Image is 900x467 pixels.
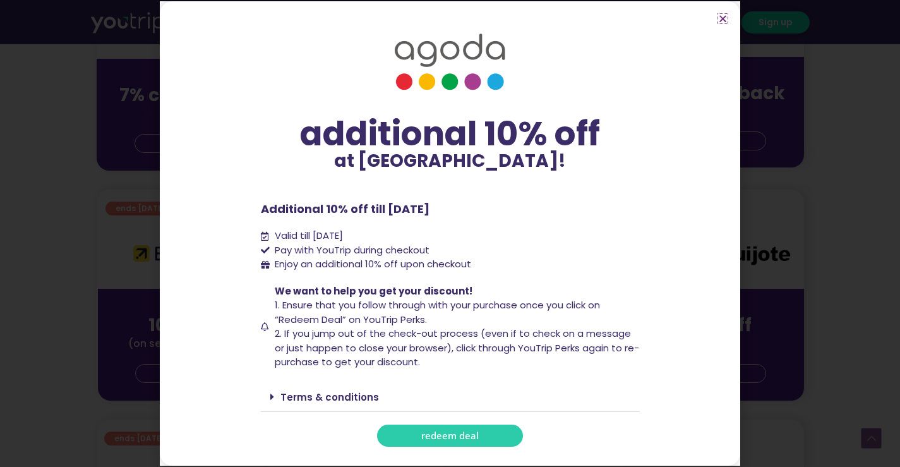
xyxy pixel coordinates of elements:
[261,152,640,170] p: at [GEOGRAPHIC_DATA]!
[261,382,640,412] div: Terms & conditions
[261,200,640,217] p: Additional 10% off till [DATE]
[275,327,639,368] span: 2. If you jump out of the check-out process (even if to check on a message or just happen to clos...
[275,298,600,326] span: 1. Ensure that you follow through with your purchase once you click on “Redeem Deal” on YouTrip P...
[280,391,379,404] a: Terms & conditions
[275,284,472,298] span: We want to help you get your discount!
[377,425,523,447] a: redeem deal
[421,431,479,440] span: redeem deal
[261,116,640,152] div: additional 10% off
[272,229,343,243] span: Valid till [DATE]
[275,257,471,270] span: Enjoy an additional 10% off upon checkout
[272,243,429,258] span: Pay with YouTrip during checkout
[718,14,728,23] a: Close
